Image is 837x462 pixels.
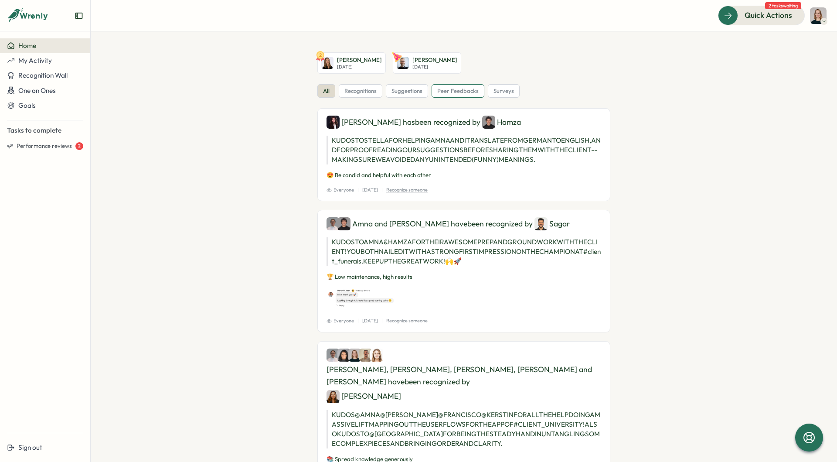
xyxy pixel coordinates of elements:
p: [DATE] [337,64,382,70]
div: [PERSON_NAME], [PERSON_NAME], [PERSON_NAME], [PERSON_NAME] and [PERSON_NAME] have been recognized by [327,349,601,403]
span: Performance reviews [17,142,72,150]
span: all [323,87,330,95]
p: KUDOS @AMNA @[PERSON_NAME] @FRANCISCO @KERSTIN FOR ALL THE HELP DOING A MASSIVE LIFT MAPPING OUT ... [327,410,601,448]
div: Amna and [PERSON_NAME] have been recognized by [327,217,601,230]
span: Recognition Wall [18,71,68,79]
span: suggestions [391,87,422,95]
span: Everyone [327,317,354,325]
img: Kerstin Manninger [348,349,361,362]
a: Michael Johannes[PERSON_NAME][DATE] [393,52,461,74]
span: Home [18,41,36,50]
p: 🏆 Low maintenance, high results [327,273,601,281]
span: Quick Actions [745,10,792,21]
p: | [357,317,359,325]
img: Michael Johannes [397,57,409,69]
span: Sign out [18,443,42,452]
span: recognitions [344,87,377,95]
img: Hamza Atique [482,116,495,129]
img: Maria Makarova [327,390,340,403]
img: Kerstin Manninger [810,7,827,24]
button: Quick Actions [718,6,805,25]
p: Recognize someone [386,186,428,194]
img: Hamza Atique [337,217,350,230]
img: Stella Maliatsos [327,116,340,129]
div: Sagar [534,217,570,230]
span: Everyone [327,186,354,194]
img: Recognition Image [327,288,452,311]
text: 2 [319,52,322,58]
p: Recognize someone [386,317,428,325]
div: [PERSON_NAME] [327,390,401,403]
img: Francisco Afonso [359,349,372,362]
div: 2 [75,142,83,150]
p: [DATE] [362,186,378,194]
span: 2 tasks waiting [765,2,801,9]
span: My Activity [18,56,52,65]
span: Goals [18,101,36,110]
p: Tasks to complete [7,126,83,135]
button: Expand sidebar [75,11,83,20]
span: One on Ones [18,86,56,95]
p: 😍 Be candid and helpful with each other [327,171,601,179]
img: Friederike Giese [370,349,383,362]
span: peer feedbacks [437,87,479,95]
p: [PERSON_NAME] [337,56,382,64]
img: Amna Khattak [327,217,340,230]
img: Amna Khattak [327,349,340,362]
p: | [381,186,383,194]
img: Sagar Verma [534,217,548,230]
span: surveys [493,87,514,95]
p: [PERSON_NAME] [412,56,457,64]
img: Angelina Costa [337,349,350,362]
p: [DATE] [412,64,457,70]
p: KUDOS TO AMNA & HAMZA FOR THEIR AWESOME PREP AND GROUNDWORK WITH THE CLIENT! YOU BOTH NAILED IT W... [327,237,601,266]
p: | [357,186,359,194]
p: | [381,317,383,325]
div: [PERSON_NAME] has been recognized by [327,116,601,129]
p: [DATE] [362,317,378,325]
img: Ola Bak [321,57,333,69]
a: 2Ola Bak[PERSON_NAME][DATE] [317,52,386,74]
p: KUDOS TO STELLA FOR HELPING AMNA AND I TRANSLATE FROM GERMAN TO ENGLISH, AND FOR PROOFREADING OUR... [327,136,601,164]
div: Hamza [482,116,521,129]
